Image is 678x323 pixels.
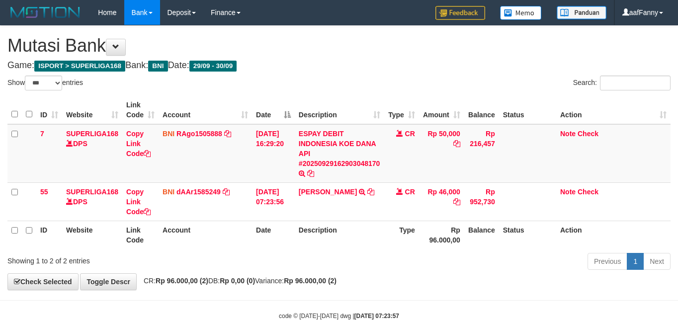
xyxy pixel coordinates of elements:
[295,96,384,124] th: Description: activate to sort column ascending
[7,61,671,71] h4: Game: Bank: Date:
[384,96,419,124] th: Type: activate to sort column ascending
[176,188,221,196] a: dAAr1585249
[252,182,295,221] td: [DATE] 07:23:56
[464,124,499,183] td: Rp 216,457
[499,221,556,249] th: Status
[163,188,174,196] span: BNI
[499,96,556,124] th: Status
[464,182,499,221] td: Rp 952,730
[560,130,576,138] a: Note
[464,221,499,249] th: Balance
[600,76,671,90] input: Search:
[279,313,399,320] small: code © [DATE]-[DATE] dwg |
[419,182,464,221] td: Rp 46,000
[419,96,464,124] th: Amount: activate to sort column ascending
[367,188,374,196] a: Copy KUSPRIYANTO to clipboard
[578,130,598,138] a: Check
[122,221,159,249] th: Link Code
[284,277,337,285] strong: Rp 96.000,00 (2)
[252,124,295,183] td: [DATE] 16:29:20
[7,273,79,290] a: Check Selected
[464,96,499,124] th: Balance
[556,221,671,249] th: Action
[220,277,255,285] strong: Rp 0,00 (0)
[7,5,83,20] img: MOTION_logo.png
[126,130,151,158] a: Copy Link Code
[560,188,576,196] a: Note
[189,61,237,72] span: 29/09 - 30/09
[223,188,230,196] a: Copy dAAr1585249 to clipboard
[7,76,83,90] label: Show entries
[148,61,168,72] span: BNI
[62,96,122,124] th: Website: activate to sort column ascending
[557,6,606,19] img: panduan.png
[7,252,275,266] div: Showing 1 to 2 of 2 entries
[354,313,399,320] strong: [DATE] 07:23:57
[126,188,151,216] a: Copy Link Code
[419,221,464,249] th: Rp 96.000,00
[588,253,627,270] a: Previous
[419,124,464,183] td: Rp 50,000
[578,188,598,196] a: Check
[299,188,357,196] a: [PERSON_NAME]
[139,277,337,285] span: CR: DB: Variance:
[62,124,122,183] td: DPS
[66,188,118,196] a: SUPERLIGA168
[405,188,415,196] span: CR
[36,221,62,249] th: ID
[159,96,252,124] th: Account: activate to sort column ascending
[36,96,62,124] th: ID: activate to sort column ascending
[307,169,314,177] a: Copy ESPAY DEBIT INDONESIA KOE DANA API #20250929162903048170 to clipboard
[176,130,222,138] a: RAgo1505888
[252,96,295,124] th: Date: activate to sort column descending
[435,6,485,20] img: Feedback.jpg
[40,130,44,138] span: 7
[299,130,380,167] a: ESPAY DEBIT INDONESIA KOE DANA API #20250929162903048170
[25,76,62,90] select: Showentries
[384,221,419,249] th: Type
[643,253,671,270] a: Next
[295,221,384,249] th: Description
[224,130,231,138] a: Copy RAgo1505888 to clipboard
[573,76,671,90] label: Search:
[252,221,295,249] th: Date
[7,36,671,56] h1: Mutasi Bank
[163,130,174,138] span: BNI
[453,198,460,206] a: Copy Rp 46,000 to clipboard
[40,188,48,196] span: 55
[156,277,208,285] strong: Rp 96.000,00 (2)
[405,130,415,138] span: CR
[66,130,118,138] a: SUPERLIGA168
[453,140,460,148] a: Copy Rp 50,000 to clipboard
[159,221,252,249] th: Account
[62,221,122,249] th: Website
[34,61,125,72] span: ISPORT > SUPERLIGA168
[556,96,671,124] th: Action: activate to sort column ascending
[500,6,542,20] img: Button%20Memo.svg
[80,273,137,290] a: Toggle Descr
[627,253,644,270] a: 1
[62,182,122,221] td: DPS
[122,96,159,124] th: Link Code: activate to sort column ascending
